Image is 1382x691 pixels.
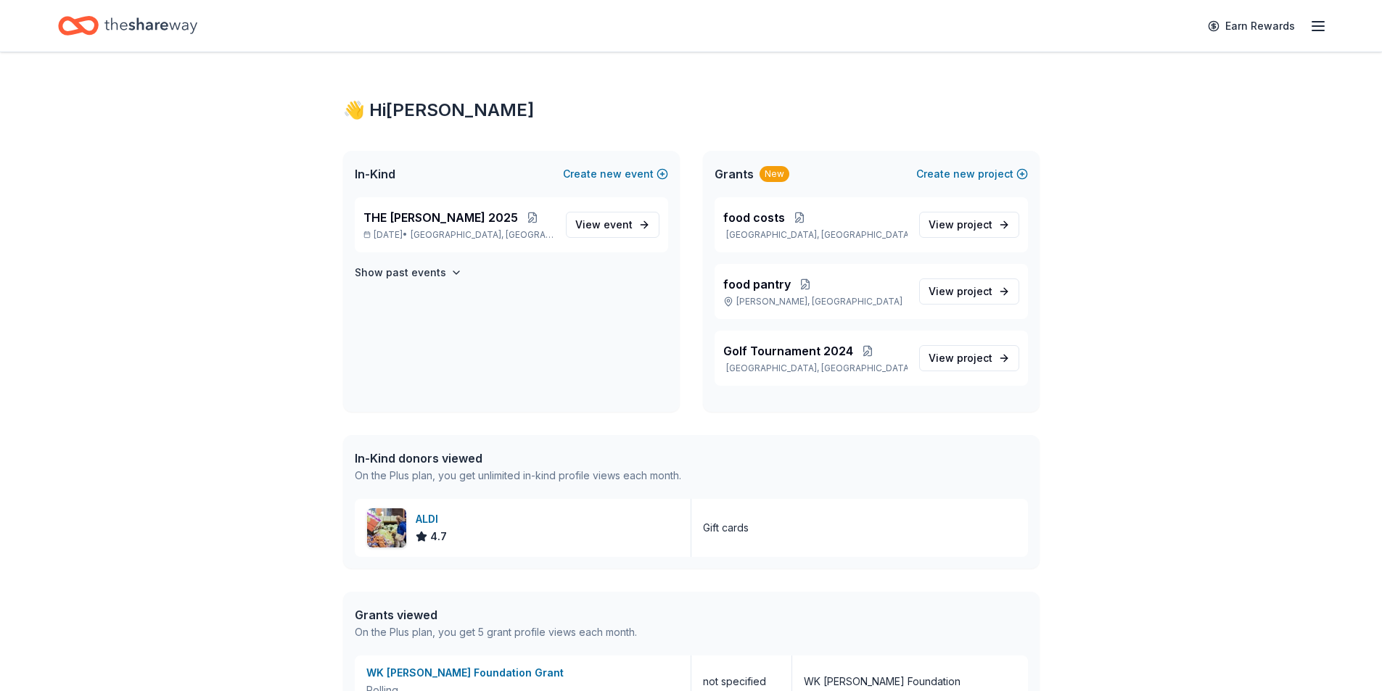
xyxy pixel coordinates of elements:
[366,664,679,682] div: WK [PERSON_NAME] Foundation Grant
[919,278,1019,305] a: View project
[703,519,749,537] div: Gift cards
[916,165,1028,183] button: Createnewproject
[723,296,908,307] p: [PERSON_NAME], [GEOGRAPHIC_DATA]
[953,165,975,183] span: new
[355,165,395,183] span: In-Kind
[367,508,406,547] img: Image for ALDI
[723,342,853,360] span: Golf Tournament 2024
[355,450,681,467] div: In-Kind donors viewed
[957,352,992,364] span: project
[355,624,637,641] div: On the Plus plan, you get 5 grant profile views each month.
[58,9,197,43] a: Home
[957,218,992,231] span: project
[723,229,908,241] p: [GEOGRAPHIC_DATA], [GEOGRAPHIC_DATA]
[355,264,446,281] h4: Show past events
[723,209,785,226] span: food costs
[600,165,622,183] span: new
[723,363,908,374] p: [GEOGRAPHIC_DATA], [GEOGRAPHIC_DATA]
[563,165,668,183] button: Createnewevent
[363,229,554,241] p: [DATE] •
[416,510,447,528] div: ALDI
[566,212,659,238] a: View event
[355,264,462,281] button: Show past events
[723,276,791,293] span: food pantry
[430,528,447,545] span: 4.7
[929,349,992,367] span: View
[604,218,633,231] span: event
[343,99,1040,122] div: 👋 Hi [PERSON_NAME]
[804,673,961,690] div: WK [PERSON_NAME] Foundation
[411,229,554,241] span: [GEOGRAPHIC_DATA], [GEOGRAPHIC_DATA]
[957,285,992,297] span: project
[575,216,633,233] span: View
[715,165,754,183] span: Grants
[919,212,1019,238] a: View project
[760,166,789,182] div: New
[355,606,637,624] div: Grants viewed
[929,283,992,300] span: View
[929,216,992,233] span: View
[1199,13,1304,39] a: Earn Rewards
[363,209,518,226] span: THE [PERSON_NAME] 2025
[919,345,1019,371] a: View project
[355,467,681,484] div: On the Plus plan, you get unlimited in-kind profile views each month.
